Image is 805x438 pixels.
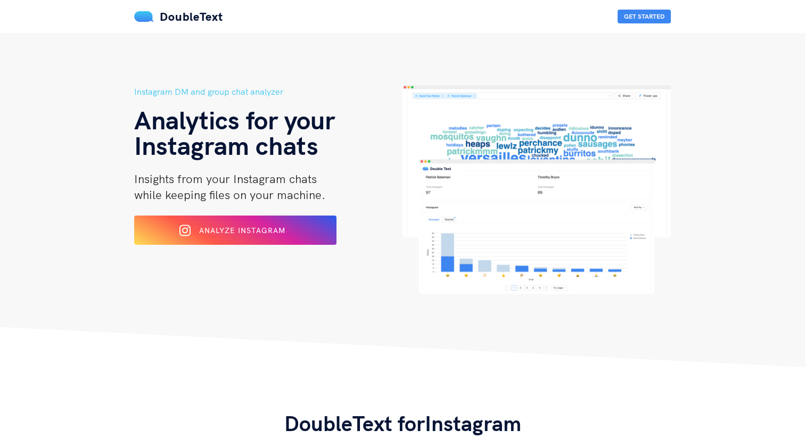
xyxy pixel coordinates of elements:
[199,226,285,235] span: Analyze Instagram
[134,11,154,22] img: mS3x8y1f88AAAAABJRU5ErkJggg==
[284,410,521,436] span: DoubleText for Instagram
[134,85,402,98] h5: Instagram DM and group chat analyzer
[134,9,223,24] a: DoubleText
[134,187,325,202] span: while keeping files on your machine.
[160,9,223,24] span: DoubleText
[134,216,336,245] button: Analyze Instagram
[618,10,671,23] button: Get Started
[402,85,671,294] img: hero
[134,104,335,136] span: Analytics for your
[134,229,336,239] a: Analyze Instagram
[134,171,317,186] span: Insights from your Instagram chats
[134,129,318,161] span: Instagram chats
